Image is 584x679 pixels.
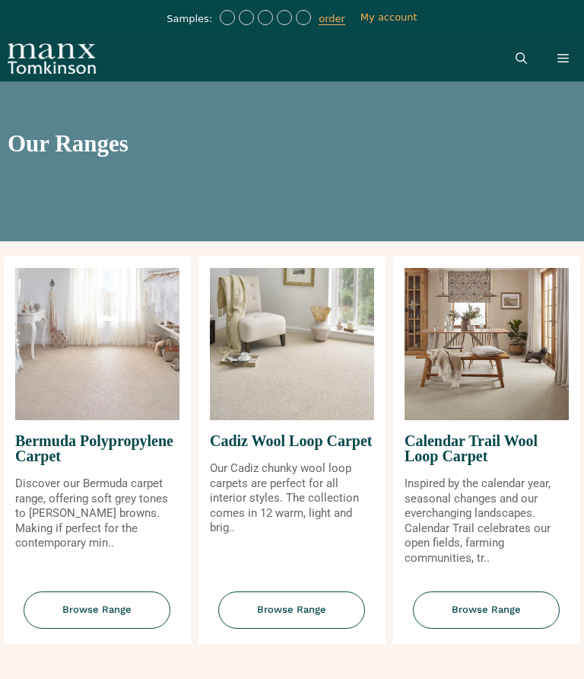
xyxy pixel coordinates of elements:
[15,420,179,477] span: Bermuda Polypropylene Carpet
[413,591,560,629] span: Browse Range
[15,477,179,551] p: Discover our Bermuda carpet range, offering soft grey tones to [PERSON_NAME] browns. Making if pe...
[4,591,191,644] a: Browse Range
[405,268,569,420] img: Calendar Trail Wool Loop Carpet
[218,591,365,629] span: Browse Range
[167,13,216,26] span: Samples:
[24,591,170,629] span: Browse Range
[319,13,345,25] a: order
[198,591,386,644] a: Browse Range
[210,268,374,420] img: Cadiz Wool Loop Carpet
[210,461,374,536] p: Our Cadiz chunky wool loop carpets are perfect for all interior styles. The collection comes in 1...
[405,477,569,566] p: Inspired by the calendar year, seasonal changes and our everchanging landscapes. Calendar Trail c...
[15,268,179,420] img: Bermuda Polypropylene Carpet
[405,420,569,477] span: Calendar Trail Wool Loop Carpet
[393,591,580,644] a: Browse Range
[8,36,96,81] img: Manx Tomkinson
[360,11,417,23] a: My account
[500,36,542,81] a: Open Search Bar
[8,132,576,155] h1: Our Ranges
[210,420,374,461] span: Cadiz Wool Loop Carpet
